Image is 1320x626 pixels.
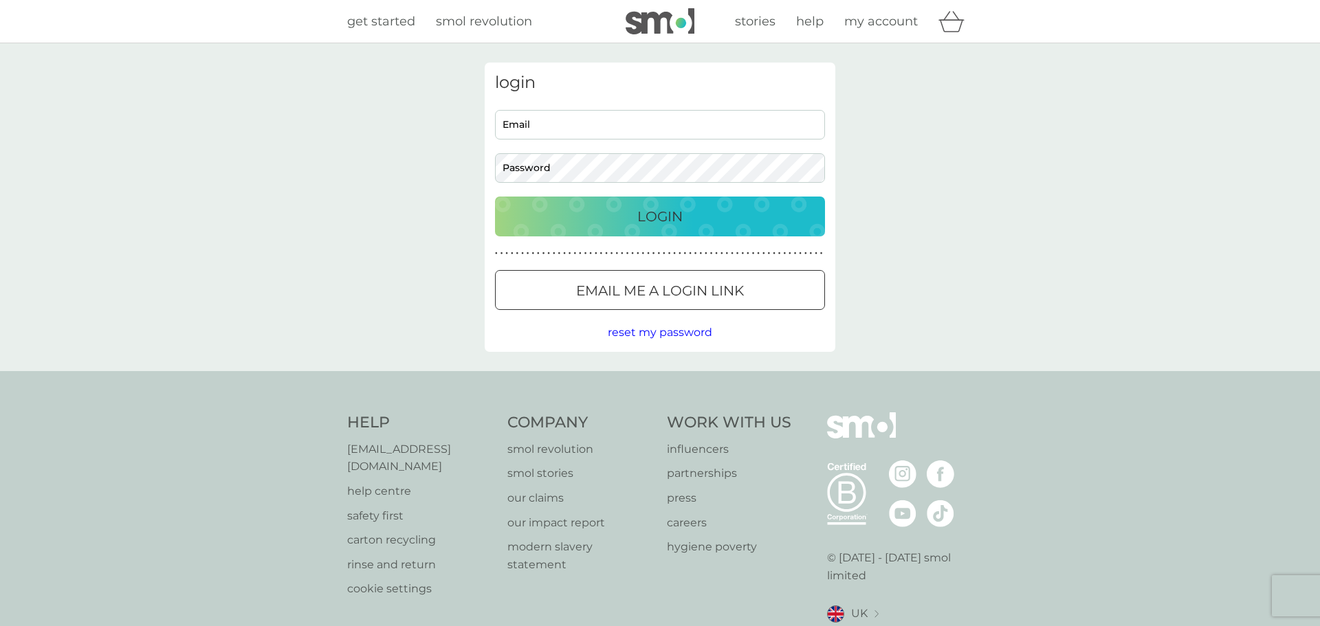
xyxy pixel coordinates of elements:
[507,412,654,434] h4: Company
[726,250,729,257] p: ●
[621,250,624,257] p: ●
[495,270,825,310] button: Email me a login link
[679,250,681,257] p: ●
[663,250,665,257] p: ●
[689,250,692,257] p: ●
[667,440,791,458] a: influencers
[667,514,791,532] a: careers
[667,412,791,434] h4: Work With Us
[537,250,540,257] p: ●
[573,250,576,257] p: ●
[600,250,603,257] p: ●
[668,250,671,257] p: ●
[507,489,654,507] a: our claims
[694,250,697,257] p: ●
[799,250,802,257] p: ●
[347,412,494,434] h4: Help
[735,12,775,32] a: stories
[347,440,494,476] a: [EMAIL_ADDRESS][DOMAIN_NAME]
[347,12,415,32] a: get started
[626,8,694,34] img: smol
[579,250,582,257] p: ●
[563,250,566,257] p: ●
[495,73,825,93] h3: login
[667,489,791,507] a: press
[647,250,650,257] p: ●
[608,326,712,339] span: reset my password
[507,465,654,482] a: smol stories
[495,250,498,257] p: ●
[584,250,587,257] p: ●
[347,531,494,549] a: carton recycling
[889,500,916,527] img: visit the smol Youtube page
[605,250,608,257] p: ●
[595,250,597,257] p: ●
[783,250,786,257] p: ●
[927,500,954,527] img: visit the smol Tiktok page
[778,250,781,257] p: ●
[874,610,879,618] img: select a new location
[631,250,634,257] p: ●
[667,465,791,482] a: partnerships
[505,250,508,257] p: ●
[558,250,561,257] p: ●
[347,556,494,574] p: rinse and return
[844,12,918,32] a: my account
[667,538,791,556] a: hygiene poverty
[720,250,723,257] p: ●
[637,250,639,257] p: ●
[569,250,571,257] p: ●
[938,8,973,35] div: basket
[637,205,683,227] p: Login
[762,250,765,257] p: ●
[547,250,550,257] p: ●
[731,250,734,257] p: ●
[705,250,707,257] p: ●
[927,460,954,488] img: visit the smol Facebook page
[735,14,775,29] span: stories
[507,514,654,532] p: our impact report
[820,250,823,257] p: ●
[347,507,494,525] a: safety first
[495,197,825,236] button: Login
[851,605,868,623] span: UK
[747,250,749,257] p: ●
[710,250,713,257] p: ●
[768,250,771,257] p: ●
[436,14,532,29] span: smol revolution
[542,250,545,257] p: ●
[521,250,524,257] p: ●
[626,250,629,257] p: ●
[436,12,532,32] a: smol revolution
[500,250,503,257] p: ●
[827,605,844,623] img: UK flag
[699,250,702,257] p: ●
[796,14,824,29] span: help
[576,280,744,302] p: Email me a login link
[789,250,791,257] p: ●
[642,250,645,257] p: ●
[516,250,519,257] p: ●
[589,250,592,257] p: ●
[531,250,534,257] p: ●
[347,580,494,598] a: cookie settings
[794,250,797,257] p: ●
[657,250,660,257] p: ●
[347,482,494,500] a: help centre
[507,440,654,458] a: smol revolution
[610,250,613,257] p: ●
[715,250,718,257] p: ●
[553,250,555,257] p: ●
